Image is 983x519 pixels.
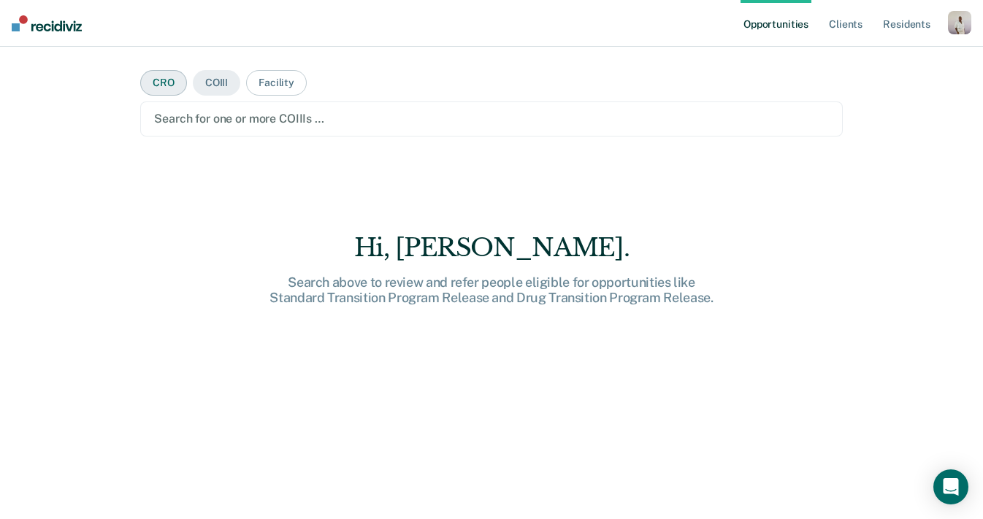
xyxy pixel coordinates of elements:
[246,70,307,96] button: Facility
[12,15,82,31] img: Recidiviz
[193,70,240,96] button: COIII
[140,70,187,96] button: CRO
[258,274,725,306] div: Search above to review and refer people eligible for opportunities like Standard Transition Progr...
[933,469,968,504] div: Open Intercom Messenger
[258,233,725,263] div: Hi, [PERSON_NAME].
